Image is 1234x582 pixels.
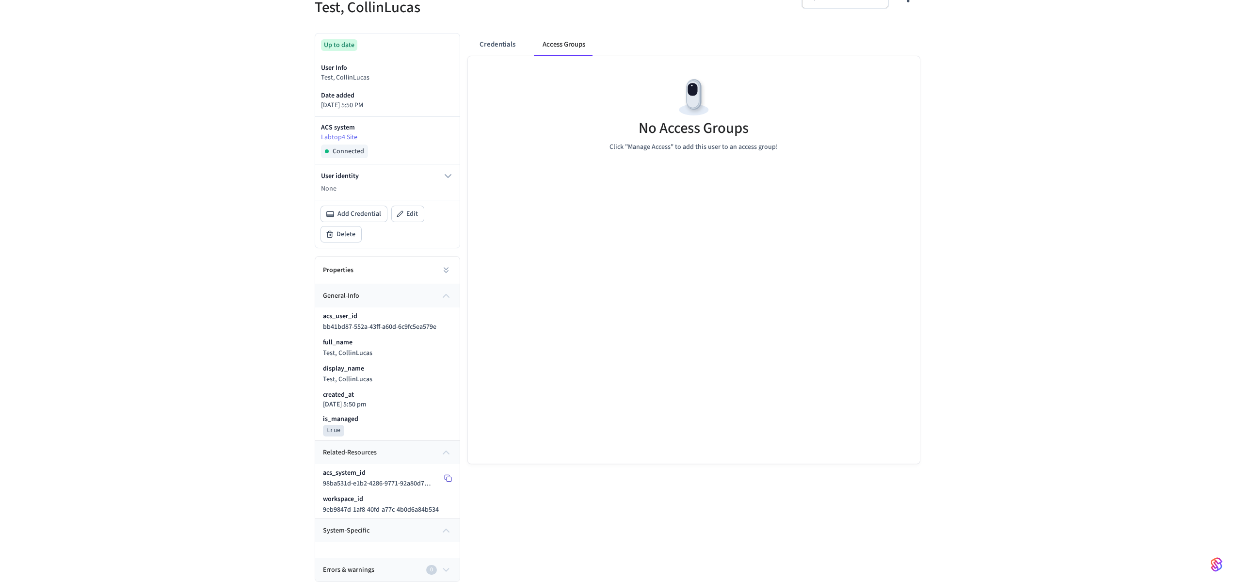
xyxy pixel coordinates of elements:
[323,468,366,478] p: acs_system_id
[323,364,364,373] p: display_name
[321,123,454,132] p: ACS system
[315,307,460,440] div: general-info
[321,184,454,194] p: None
[321,73,454,83] p: Test, CollinLucas
[323,390,354,400] p: created_at
[323,322,436,332] span: bb41bd87-552a-43ff-a60d-6c9fc5ea579e
[323,401,367,408] p: [DATE] 5:50 pm
[323,265,353,275] h2: Properties
[472,33,523,56] button: Credentials
[323,526,369,536] span: system-specific
[392,206,424,222] button: Edit
[315,519,460,542] button: system-specific
[323,448,377,458] span: related-resources
[315,558,460,582] button: Errors & warnings0
[321,170,454,182] button: User identity
[321,91,454,100] p: Date added
[426,565,437,575] div: 0
[315,441,460,464] button: related-resources
[321,132,454,143] a: Labtop4 Site
[639,118,749,138] h5: No Access Groups
[535,33,593,56] button: Access Groups
[315,284,460,307] button: general-info
[1211,557,1222,572] img: SeamLogoGradient.69752ec5.svg
[315,542,460,558] div: system-specific
[321,39,357,51] div: Up to date
[323,311,357,321] p: acs_user_id
[323,291,359,301] span: general-info
[321,226,361,242] button: Delete
[406,209,418,219] span: Edit
[337,229,355,239] span: Delete
[323,494,363,504] p: workspace_id
[333,146,364,156] span: Connected
[323,338,353,347] p: full_name
[672,76,716,119] img: Devices Empty State
[323,565,374,575] span: Errors & warnings
[323,414,358,424] p: is_managed
[321,63,454,73] p: User Info
[323,479,441,488] span: 98ba531d-e1b2-4286-9771-92a80d758789
[323,348,372,358] span: Test, CollinLucas
[321,100,454,111] p: [DATE] 5:50 PM
[323,374,372,384] span: Test, CollinLucas
[321,206,387,222] button: Add Credential
[337,209,381,219] span: Add Credential
[315,464,460,518] div: related-resources
[323,505,439,515] span: 9eb9847d-1af8-40fd-a77c-4b0d6a84b534
[609,142,778,152] p: Click "Manage Access" to add this user to an access group!
[323,425,345,436] pre: true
